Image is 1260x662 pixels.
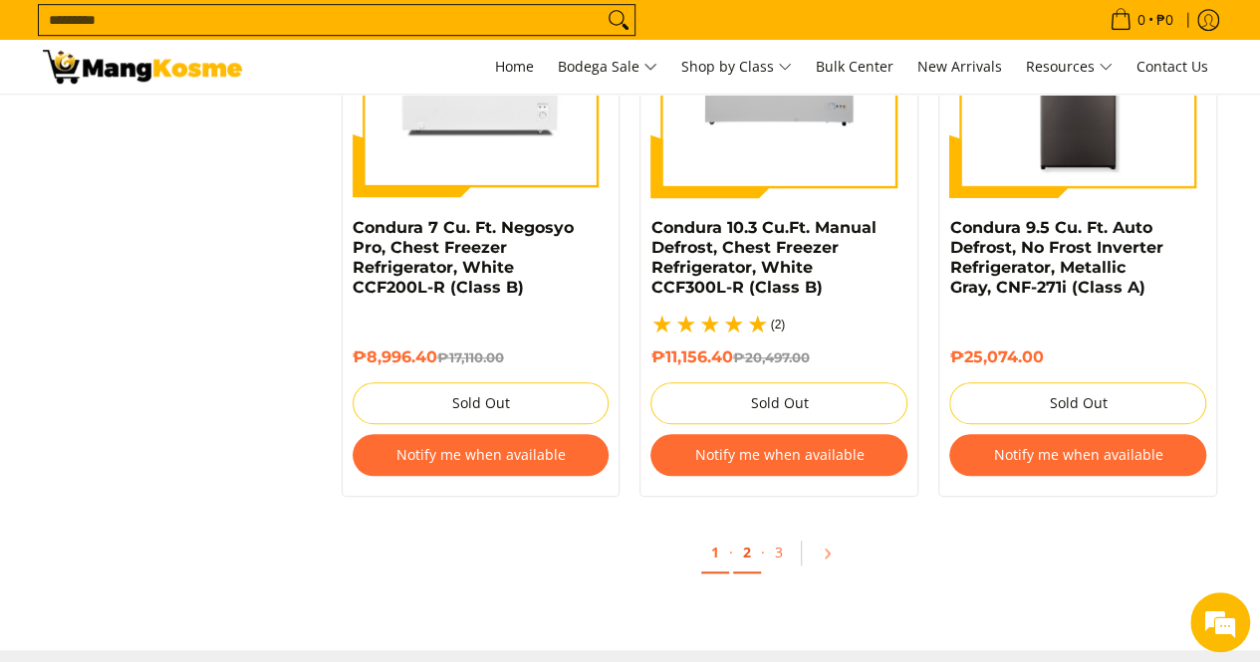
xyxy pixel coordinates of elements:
[770,319,785,331] span: (2)
[1026,55,1113,80] span: Resources
[949,434,1206,476] button: Notify me when available
[353,218,574,297] a: Condura 7 Cu. Ft. Negosyo Pro, Chest Freezer Refrigerator, White CCF200L-R (Class B)
[495,57,534,76] span: Home
[1134,13,1148,27] span: 0
[701,533,729,573] a: 1
[671,40,802,94] a: Shop by Class
[353,347,610,367] h6: ₱8,996.40
[332,527,1228,590] ul: Pagination
[733,533,761,573] a: 2
[650,434,907,476] button: Notify me when available
[485,40,544,94] a: Home
[650,313,770,336] span: 5.0 / 5.0 based on 2 reviews
[262,40,1218,94] nav: Main Menu
[548,40,667,94] a: Bodega Sale
[353,434,610,476] button: Notify me when available
[1136,57,1208,76] span: Contact Us
[732,349,809,365] del: ₱20,497.00
[949,347,1206,367] h6: ₱25,074.00
[816,57,893,76] span: Bulk Center
[1127,40,1218,94] a: Contact Us
[761,543,765,561] span: ·
[43,50,242,84] img: Bodega Sale Refrigerator l Mang Kosme: Home Appliances Warehouse Sale
[650,347,907,367] h6: ₱11,156.40
[353,382,610,424] button: Sold Out
[949,218,1162,297] a: Condura 9.5 Cu. Ft. Auto Defrost, No Frost Inverter Refrigerator, Metallic Gray, CNF-271i (Class A)
[729,543,733,561] span: ·
[949,382,1206,424] button: Sold Out
[917,57,1002,76] span: New Arrivals
[437,349,504,365] del: ₱17,110.00
[650,382,907,424] button: Sold Out
[603,5,634,35] button: Search
[1153,13,1176,27] span: ₱0
[681,55,792,80] span: Shop by Class
[558,55,657,80] span: Bodega Sale
[806,40,903,94] a: Bulk Center
[907,40,1012,94] a: New Arrivals
[1016,40,1123,94] a: Resources
[765,533,793,571] a: 3
[650,218,876,297] a: Condura 10.3 Cu.Ft. Manual Defrost, Chest Freezer Refrigerator, White CCF300L-R (Class B)
[1104,9,1179,31] span: •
